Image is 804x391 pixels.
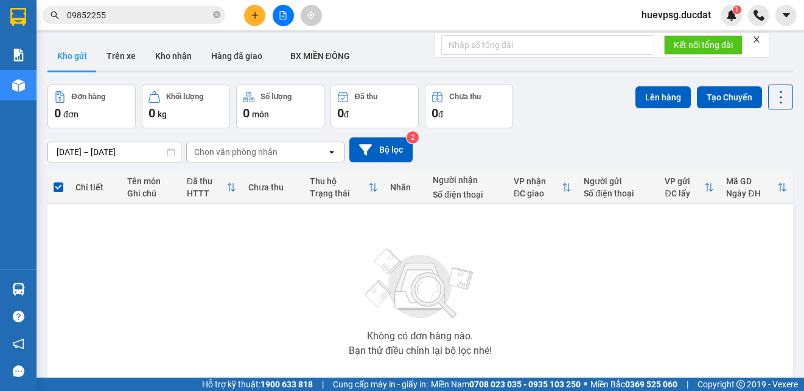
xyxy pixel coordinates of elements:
span: message [13,365,24,377]
div: Số lượng [260,92,292,101]
img: svg+xml;base64,PHN2ZyBjbGFzcz0ibGlzdC1wbHVnX19zdmciIHhtbG5zPSJodHRwOi8vd3d3LnczLm9yZy8yMDAwL3N2Zy... [359,241,481,327]
div: ĐC lấy [665,189,704,198]
img: logo-vxr [10,8,26,26]
div: Nhãn [390,182,421,192]
span: search [51,11,59,19]
div: Bạn thử điều chỉnh lại bộ lọc nhé! [349,346,492,356]
span: Kết nối tổng đài [674,38,733,52]
span: close-circle [213,11,220,18]
div: Khối lượng [166,92,203,101]
input: Select a date range. [48,142,181,162]
span: đơn [63,109,79,119]
img: phone-icon [753,10,764,21]
span: 1 [735,5,739,14]
span: Miền Bắc [590,378,677,391]
strong: 1900 633 818 [260,379,313,389]
span: caret-down [781,10,792,21]
button: caret-down [775,5,797,26]
div: Đã thu [355,92,377,101]
span: đ [438,109,443,119]
div: Không có đơn hàng nào. [367,331,473,341]
button: Hàng đã giao [201,41,272,71]
button: Khối lượng0kg [142,85,230,128]
button: plus [244,5,265,26]
th: Toggle SortBy [659,171,720,204]
th: Toggle SortBy [508,171,578,204]
button: aim [301,5,322,26]
svg: open [327,147,337,157]
span: notification [13,338,24,350]
span: Miền Nam [431,378,581,391]
span: 0 [149,106,155,120]
button: Trên xe [97,41,145,71]
span: 0 [337,106,344,120]
div: HTTT [187,189,226,198]
button: Kho nhận [145,41,201,71]
th: Toggle SortBy [304,171,384,204]
span: close [752,35,761,44]
span: BX MIỀN ĐÔNG [290,51,350,61]
button: Lên hàng [635,86,691,108]
sup: 1 [733,5,741,14]
th: Toggle SortBy [181,171,242,204]
span: đ [344,109,349,119]
button: Tạo Chuyến [697,86,762,108]
div: Chưa thu [449,92,481,101]
span: plus [251,11,259,19]
span: copyright [736,380,745,389]
div: Mã GD [726,176,777,186]
div: Ghi chú [127,189,174,198]
div: Số điện thoại [584,189,652,198]
img: warehouse-icon [12,79,25,92]
span: món [252,109,269,119]
span: aim [307,11,315,19]
input: Tìm tên, số ĐT hoặc mã đơn [67,9,211,22]
button: Chưa thu0đ [425,85,513,128]
span: question-circle [13,311,24,322]
div: Đơn hàng [72,92,105,101]
span: ⚪️ [584,382,587,387]
span: | [687,378,688,391]
span: 0 [54,106,61,120]
img: solution-icon [12,49,25,61]
div: ĐC giao [514,189,562,198]
div: Người nhận [433,175,502,185]
span: Hỗ trợ kỹ thuật: [202,378,313,391]
span: close-circle [213,10,220,21]
div: Trạng thái [310,189,368,198]
strong: 0708 023 035 - 0935 103 250 [469,379,581,389]
div: Ngày ĐH [726,189,777,198]
button: Số lượng0món [236,85,324,128]
span: 0 [243,106,250,120]
span: kg [158,109,167,119]
button: Kho gửi [47,41,97,71]
button: file-add [273,5,294,26]
span: Cung cấp máy in - giấy in: [333,378,428,391]
img: icon-new-feature [726,10,737,21]
div: Số điện thoại [433,190,502,199]
strong: 0369 525 060 [625,379,677,389]
div: Đã thu [187,176,226,186]
button: Bộ lọc [349,137,413,162]
button: Đơn hàng0đơn [47,85,136,128]
button: Kết nối tổng đài [664,35,743,55]
input: Nhập số tổng đài [441,35,654,55]
div: Người gửi [584,176,652,186]
div: VP nhận [514,176,562,186]
div: Tên món [127,176,174,186]
th: Toggle SortBy [720,171,792,204]
button: Đã thu0đ [330,85,419,128]
sup: 2 [407,131,419,144]
img: warehouse-icon [12,283,25,296]
span: | [322,378,324,391]
div: Thu hộ [310,176,368,186]
span: 0 [432,106,438,120]
span: huevpsg.ducdat [632,7,721,22]
div: Chọn văn phòng nhận [194,146,278,158]
div: Chi tiết [75,182,115,192]
div: Chưa thu [248,182,298,192]
div: VP gửi [665,176,704,186]
span: file-add [279,11,287,19]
